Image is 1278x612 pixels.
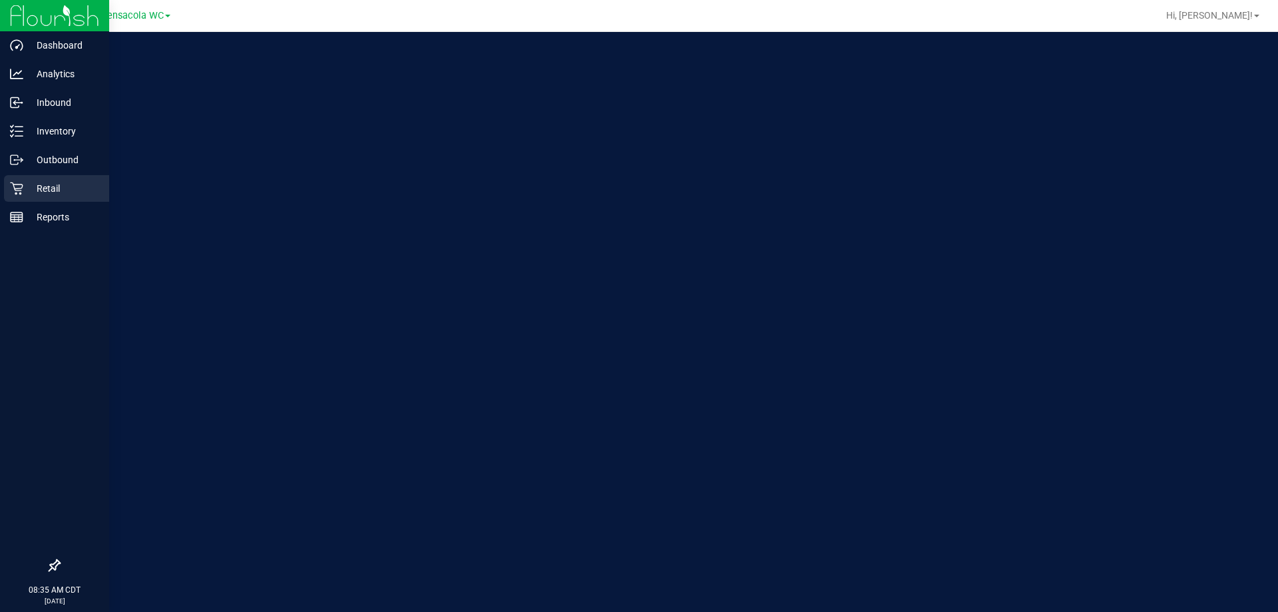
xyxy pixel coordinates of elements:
p: Reports [23,209,103,225]
inline-svg: Reports [10,210,23,224]
p: [DATE] [6,596,103,606]
p: Inventory [23,123,103,139]
inline-svg: Inventory [10,125,23,138]
p: Dashboard [23,37,103,53]
inline-svg: Dashboard [10,39,23,52]
p: Retail [23,180,103,196]
p: Analytics [23,66,103,82]
inline-svg: Retail [10,182,23,195]
inline-svg: Outbound [10,153,23,166]
p: 08:35 AM CDT [6,584,103,596]
p: Inbound [23,95,103,111]
span: Hi, [PERSON_NAME]! [1166,10,1253,21]
span: Pensacola WC [101,10,164,21]
inline-svg: Analytics [10,67,23,81]
inline-svg: Inbound [10,96,23,109]
p: Outbound [23,152,103,168]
